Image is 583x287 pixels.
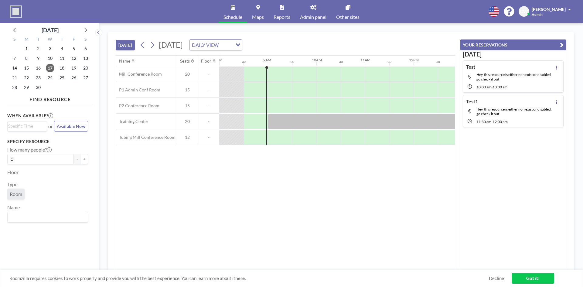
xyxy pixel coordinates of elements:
div: Search for option [189,40,242,50]
span: 10:30 AM [493,85,507,89]
span: Monday, September 1, 2025 [22,44,31,53]
div: F [68,36,80,44]
span: Tuesday, September 30, 2025 [34,83,43,92]
div: 12PM [409,58,419,62]
span: DAILY VIEW [191,41,220,49]
div: 11AM [360,58,370,62]
span: Wednesday, September 17, 2025 [46,64,54,72]
span: Friday, September 5, 2025 [70,44,78,53]
span: Tuesday, September 23, 2025 [34,73,43,82]
span: Thursday, September 4, 2025 [58,44,66,53]
span: Sunday, September 28, 2025 [10,83,19,92]
span: DW [520,9,528,14]
button: YOUR RESERVATIONS [460,39,566,50]
span: 15 [177,87,198,93]
span: Tuesday, September 2, 2025 [34,44,43,53]
label: Type [7,181,17,187]
span: 20 [177,71,198,77]
h3: [DATE] [463,50,564,58]
span: P1 Admin Conf Room [116,87,160,93]
span: Room [10,191,22,197]
span: Friday, September 19, 2025 [70,64,78,72]
a: here. [235,275,246,281]
span: 10:00 AM [476,85,491,89]
span: Admin panel [300,15,326,19]
span: [PERSON_NAME] [532,7,566,12]
button: - [73,154,81,164]
span: Saturday, September 20, 2025 [81,64,90,72]
span: Sunday, September 7, 2025 [10,54,19,63]
button: [DATE] [116,40,135,50]
div: S [9,36,21,44]
span: 12 [177,135,198,140]
span: Schedule [223,15,242,19]
span: Reports [274,15,290,19]
span: [DATE] [159,40,183,49]
h3: Specify resource [7,139,88,144]
div: T [32,36,44,44]
span: Sunday, September 14, 2025 [10,64,19,72]
a: Got it! [512,273,554,284]
div: 30 [436,60,440,64]
div: 10AM [312,58,322,62]
span: Tuesday, September 9, 2025 [34,54,43,63]
span: - [198,103,219,108]
div: [DATE] [42,26,59,34]
span: - [491,119,493,124]
span: Admin [532,12,543,17]
div: Search for option [8,121,47,131]
span: 15 [177,103,198,108]
span: Roomzilla requires cookies to work properly and provide you with the best experience. You can lea... [9,275,489,281]
div: T [56,36,68,44]
span: - [198,71,219,77]
span: Available Now [57,124,85,129]
a: Decline [489,275,504,281]
div: Floor [201,58,211,64]
span: Saturday, September 13, 2025 [81,54,90,63]
span: Training Center [116,119,148,124]
span: or [48,123,53,129]
div: Seats [180,58,190,64]
span: Wednesday, September 10, 2025 [46,54,54,63]
span: Saturday, September 6, 2025 [81,44,90,53]
input: Search for option [220,41,232,49]
div: S [80,36,91,44]
span: Friday, September 26, 2025 [70,73,78,82]
span: Maps [252,15,264,19]
h4: FIND RESOURCE [7,94,93,102]
span: Hey, this resource is either non exist or disabled, go check it out [476,72,552,81]
span: Mill Conference Room [116,71,162,77]
img: organization-logo [10,5,22,18]
button: + [81,154,88,164]
span: Hey, this resource is either non exist or disabled, go check it out [476,107,552,116]
span: Tuesday, September 16, 2025 [34,64,43,72]
div: 30 [291,60,294,64]
label: How many people? [7,147,52,153]
span: Monday, September 15, 2025 [22,64,31,72]
span: Monday, September 22, 2025 [22,73,31,82]
div: Name [119,58,130,64]
button: Available Now [54,121,88,132]
span: Wednesday, September 3, 2025 [46,44,54,53]
span: Wednesday, September 24, 2025 [46,73,54,82]
span: - [198,119,219,124]
div: 30 [388,60,391,64]
span: 20 [177,119,198,124]
span: - [491,85,493,89]
span: 11:30 AM [476,119,491,124]
label: Name [7,204,20,210]
div: 9AM [263,58,271,62]
span: 12:00 PM [493,119,508,124]
span: Tubing Mill Conference Room [116,135,176,140]
span: Friday, September 12, 2025 [70,54,78,63]
h4: Test1 [466,98,478,104]
div: Search for option [8,212,88,222]
label: Floor [7,169,19,175]
span: Monday, September 29, 2025 [22,83,31,92]
div: 30 [339,60,343,64]
div: W [44,36,56,44]
h4: Test [466,64,475,70]
span: Other sites [336,15,360,19]
input: Search for option [8,213,84,221]
span: Saturday, September 27, 2025 [81,73,90,82]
